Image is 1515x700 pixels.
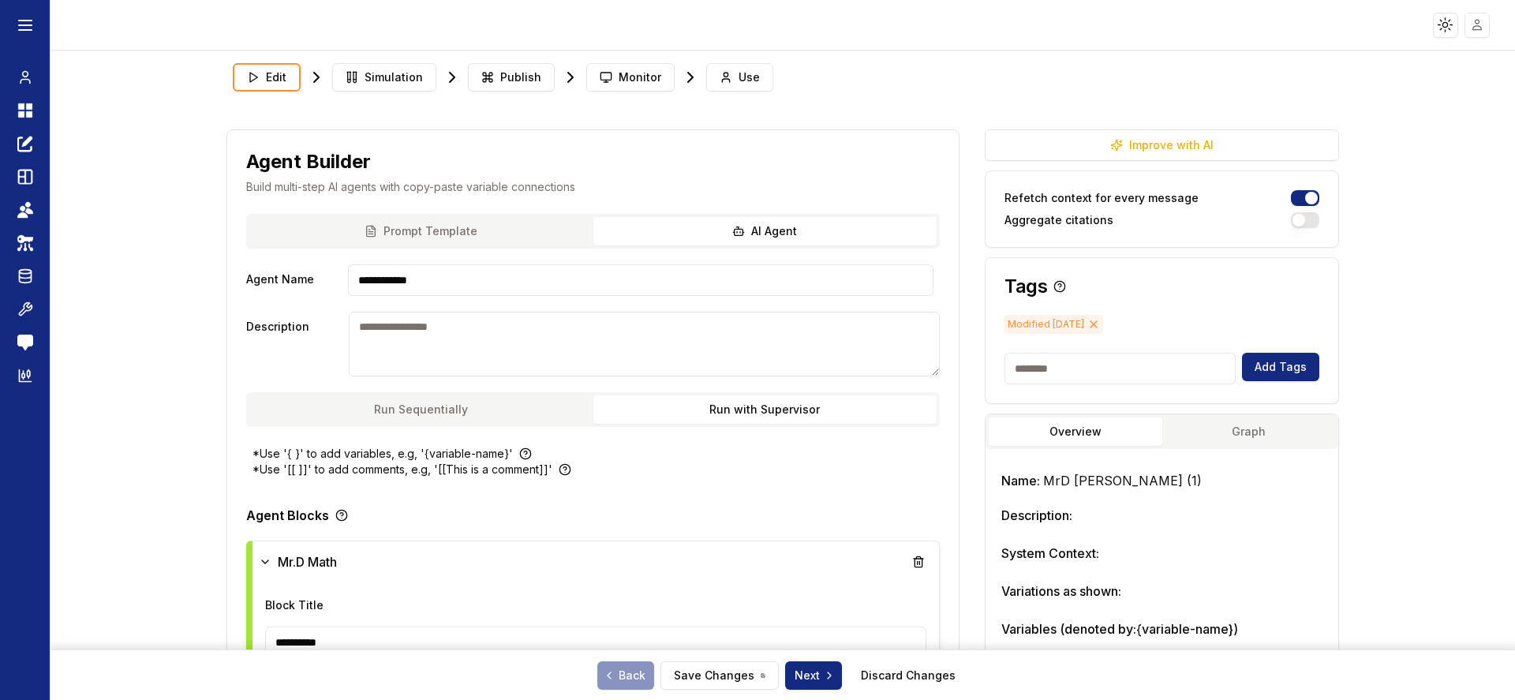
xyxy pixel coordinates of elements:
button: Next [785,661,842,690]
button: Monitor [586,63,675,92]
p: *Use '{ }' to add variables, e.g, '{variable-name}' [252,446,513,462]
h3: Tags [1004,277,1047,296]
p: Build multi-step AI agents with copy-paste variable connections [246,179,941,195]
label: Description [246,312,342,376]
button: Prompt Template [249,217,593,245]
h3: Name: [1001,471,1322,490]
button: Overview [989,417,1161,446]
button: Run with Supervisor [593,395,937,424]
button: AI Agent [593,217,937,245]
label: Agent Name [246,264,342,296]
label: Aggregate citations [1004,215,1113,226]
span: Edit [266,69,286,85]
button: Discard Changes [848,661,968,690]
button: Improve with AI [985,129,1339,161]
label: Refetch context for every message [1004,193,1199,204]
h3: Variations as shown: [1001,582,1322,601]
button: Graph [1162,417,1335,446]
h1: Agent Builder [246,149,371,174]
span: MrD [PERSON_NAME] (1) [1043,473,1202,489]
span: Simulation [365,69,423,85]
a: Discard Changes [861,668,956,683]
h3: System Context: [1001,544,1322,563]
span: Use [739,69,760,85]
button: Add Tags [1242,353,1319,381]
img: placeholder-user.jpg [1466,13,1489,36]
h3: Variables (denoted by: {variable-name} ) [1001,620,1322,638]
a: Back [597,661,654,690]
p: Agent Blocks [246,509,329,522]
img: feedback [17,335,33,350]
h3: Description: [1001,506,1322,525]
span: Next [795,668,836,683]
button: Simulation [332,63,436,92]
button: Save Changes [660,661,779,690]
label: Block Title [265,598,324,612]
button: Use [706,63,773,92]
button: Run Sequentially [249,395,593,424]
span: Modified [DATE] [1004,315,1103,334]
p: *Use '[[ ]]' to add comments, e.g, '[[This is a comment]]' [252,462,552,477]
span: Monitor [619,69,661,85]
span: Mr.D Math [278,552,337,571]
span: Publish [500,69,541,85]
button: Edit [233,63,301,92]
button: Publish [468,63,555,92]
